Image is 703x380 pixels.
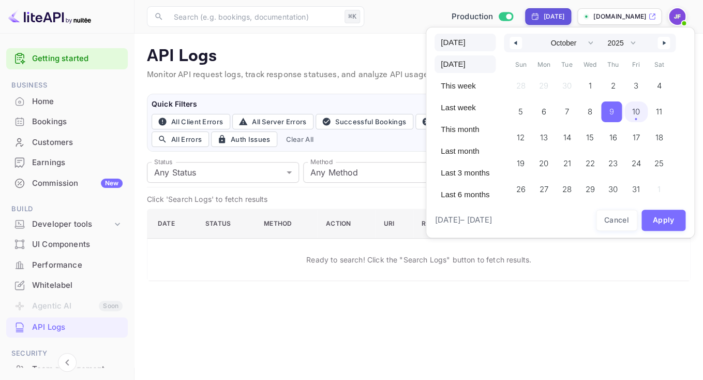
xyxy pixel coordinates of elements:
[624,151,648,171] button: 24
[509,99,532,120] button: 5
[601,125,624,145] button: 16
[509,125,532,145] button: 12
[631,154,640,173] span: 24
[601,151,624,171] button: 23
[624,73,648,94] button: 3
[435,142,496,160] button: Last month
[435,121,496,138] button: This month
[648,151,671,171] button: 25
[648,73,671,94] button: 4
[609,103,614,121] span: 9
[624,56,648,73] span: Fri
[634,77,638,95] span: 3
[562,180,572,199] span: 28
[586,128,594,147] span: 15
[532,151,556,171] button: 20
[578,177,602,197] button: 29
[539,154,548,173] span: 20
[542,103,546,121] span: 6
[532,177,556,197] button: 27
[578,125,602,145] button: 15
[601,56,624,73] span: Thu
[578,151,602,171] button: 22
[585,154,594,173] span: 22
[532,56,556,73] span: Mon
[565,103,569,121] span: 7
[632,128,639,147] span: 17
[656,77,661,95] span: 4
[648,99,671,120] button: 11
[518,103,523,121] span: 5
[540,128,548,147] span: 13
[578,73,602,94] button: 1
[609,128,617,147] span: 16
[435,77,496,95] button: This week
[624,177,648,197] button: 31
[540,180,548,199] span: 27
[517,154,525,173] span: 19
[509,151,532,171] button: 19
[555,125,578,145] button: 14
[435,214,492,226] span: [DATE] – [DATE]
[624,99,648,120] button: 10
[563,154,571,173] span: 21
[435,99,496,116] button: Last week
[555,177,578,197] button: 28
[563,128,571,147] span: 14
[648,125,671,145] button: 18
[555,99,578,120] button: 7
[516,180,525,199] span: 26
[655,128,663,147] span: 18
[601,99,624,120] button: 9
[517,128,525,147] span: 12
[656,103,662,121] span: 11
[555,56,578,73] span: Tue
[632,180,640,199] span: 31
[435,186,496,203] button: Last 6 months
[610,77,615,95] span: 2
[588,103,592,121] span: 8
[435,34,496,51] button: [DATE]
[532,125,556,145] button: 13
[624,125,648,145] button: 17
[578,56,602,73] span: Wed
[578,99,602,120] button: 8
[641,210,686,231] button: Apply
[532,99,556,120] button: 6
[601,177,624,197] button: 30
[632,103,640,121] span: 10
[509,177,532,197] button: 26
[588,77,591,95] span: 1
[608,180,618,199] span: 30
[608,154,618,173] span: 23
[435,55,496,73] button: [DATE]
[509,56,532,73] span: Sun
[601,73,624,94] button: 2
[648,56,671,73] span: Sat
[555,151,578,171] button: 21
[435,164,496,182] button: Last 3 months
[596,210,637,231] button: Cancel
[654,154,664,173] span: 25
[585,180,594,199] span: 29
